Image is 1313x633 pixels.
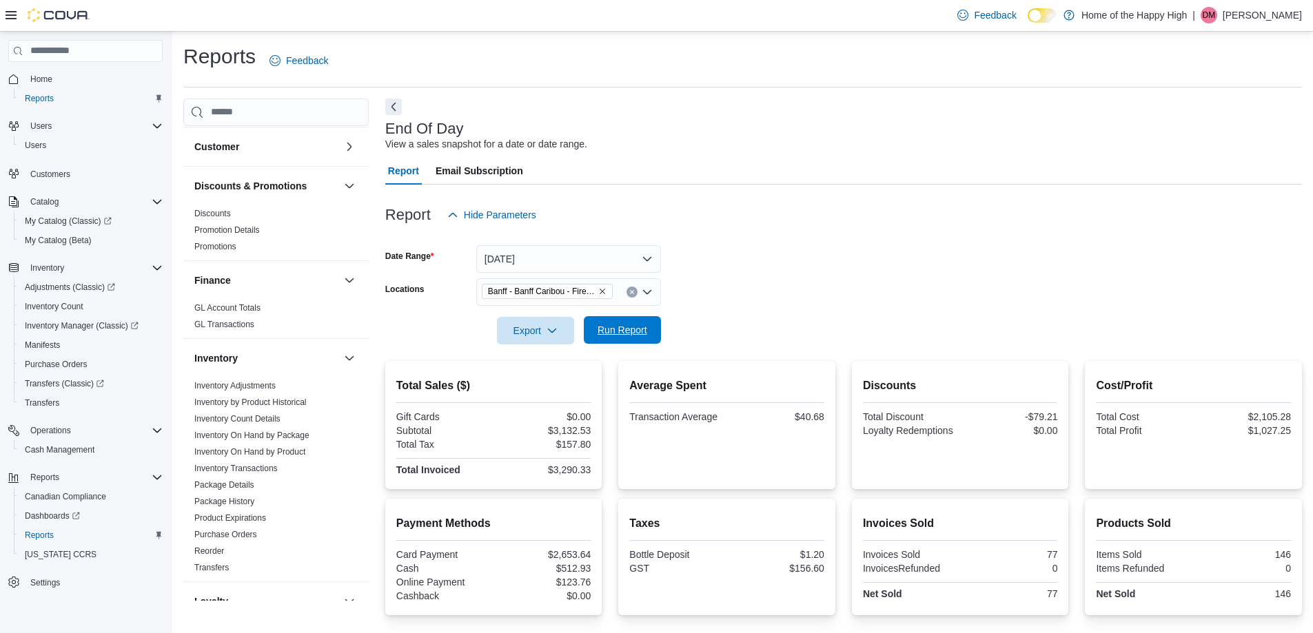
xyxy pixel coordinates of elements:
span: Home [25,70,163,87]
span: Transfers [19,395,163,411]
strong: Total Invoiced [396,464,460,475]
a: Manifests [19,337,65,353]
a: [US_STATE] CCRS [19,546,102,563]
span: Email Subscription [436,157,523,185]
button: Hide Parameters [442,201,542,229]
div: $3,290.33 [496,464,591,475]
a: Promotion Details [194,225,260,235]
button: Reports [14,526,168,545]
div: GST [629,563,724,574]
img: Cova [28,8,90,22]
span: Purchase Orders [25,359,88,370]
button: Inventory [3,258,168,278]
h3: Loyalty [194,594,228,608]
a: Adjustments (Classic) [19,279,121,295]
button: Home [3,69,168,89]
span: My Catalog (Classic) [25,216,112,227]
div: Card Payment [396,549,491,560]
button: Reports [25,469,65,486]
nav: Complex example [8,65,163,628]
span: Discounts [194,208,231,219]
span: My Catalog (Beta) [25,235,92,246]
div: Items Refunded [1096,563,1190,574]
span: Inventory Manager (Classic) [19,318,163,334]
div: View a sales snapshot for a date or date range. [385,137,587,152]
a: Transfers (Classic) [19,375,110,392]
span: Banff - Banff Caribou - Fire & Flower [488,284,596,298]
button: Loyalty [194,594,338,608]
div: $2,653.64 [496,549,591,560]
a: Product Expirations [194,513,266,523]
span: Settings [30,577,60,588]
a: Home [25,71,58,87]
a: Package History [194,497,254,506]
button: Discounts & Promotions [341,178,358,194]
div: $2,105.28 [1197,411,1291,422]
div: Devan Malloy [1201,7,1217,23]
div: Inventory [183,377,369,581]
div: 146 [1197,588,1291,599]
span: Users [25,140,46,151]
span: Customers [25,165,163,182]
div: 77 [963,549,1057,560]
span: Inventory [30,262,64,273]
div: 0 [1197,563,1291,574]
a: Purchase Orders [19,356,93,373]
p: Home of the Happy High [1081,7,1187,23]
button: Reports [14,89,168,108]
span: Banff - Banff Caribou - Fire & Flower [482,284,613,299]
span: Inventory On Hand by Package [194,430,309,441]
strong: Net Sold [1096,588,1135,599]
span: Package Details [194,479,254,490]
a: Settings [25,574,65,591]
label: Date Range [385,251,434,262]
div: 146 [1197,549,1291,560]
div: Invoices Sold [863,549,957,560]
button: Manifests [14,335,168,355]
button: Operations [3,421,168,440]
h2: Invoices Sold [863,515,1058,532]
button: Operations [25,422,77,439]
span: Manifests [25,340,60,351]
div: Bottle Deposit [629,549,724,560]
button: Open list of options [642,287,653,298]
button: Discounts & Promotions [194,179,338,193]
span: Manifests [19,337,163,353]
span: Users [30,121,52,132]
h2: Discounts [863,377,1058,394]
span: Hide Parameters [464,208,536,222]
div: $0.00 [496,411,591,422]
a: Inventory On Hand by Product [194,447,305,457]
span: Inventory Transactions [194,463,278,474]
span: Reorder [194,546,224,557]
button: Clear input [627,287,638,298]
span: Operations [25,422,163,439]
button: Remove Banff - Banff Caribou - Fire & Flower from selection in this group [598,287,607,295]
div: $1,027.25 [1197,425,1291,436]
a: Transfers (Classic) [14,374,168,393]
button: Users [14,136,168,155]
a: Inventory Transactions [194,464,278,473]
span: Users [25,118,163,134]
a: Transfers [19,395,65,411]
button: Finance [341,272,358,289]
span: Home [30,74,52,85]
span: Dashboards [19,508,163,524]
a: Inventory On Hand by Package [194,430,309,440]
button: Purchase Orders [14,355,168,374]
h2: Payment Methods [396,515,591,532]
label: Locations [385,284,425,295]
button: Customer [341,138,358,155]
h2: Products Sold [1096,515,1291,532]
span: Export [505,317,566,344]
span: Transfers [194,562,229,573]
h2: Cost/Profit [1096,377,1291,394]
button: Users [25,118,57,134]
a: Inventory Manager (Classic) [14,316,168,335]
h3: Customer [194,140,239,154]
button: Inventory Count [14,297,168,316]
div: $40.68 [730,411,824,422]
button: [US_STATE] CCRS [14,545,168,564]
h1: Reports [183,43,256,70]
button: [DATE] [476,245,661,273]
